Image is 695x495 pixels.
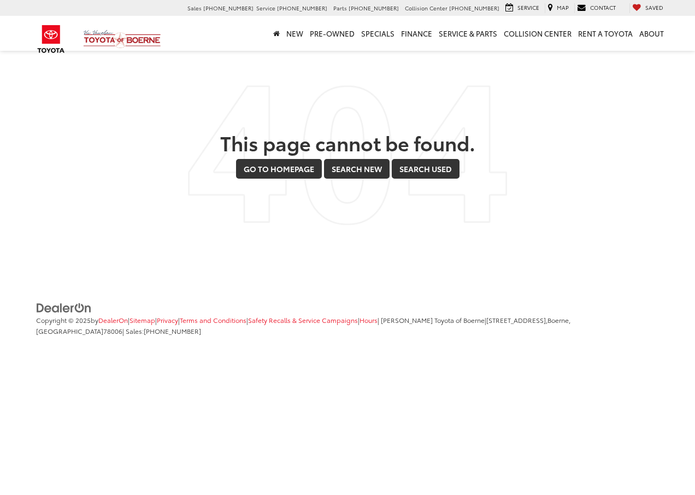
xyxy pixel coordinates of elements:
[392,159,460,179] a: Search Used
[307,16,358,51] a: Pre-Owned
[144,326,201,335] span: [PHONE_NUMBER]
[128,315,155,325] span: |
[435,16,500,51] a: Service & Parts: Opens in a new tab
[283,16,307,51] a: New
[358,315,378,325] span: |
[256,4,275,12] span: Service
[398,16,435,51] a: Finance
[486,315,547,325] span: [STREET_ADDRESS],
[545,3,572,13] a: Map
[129,315,155,325] a: Sitemap
[36,326,103,335] span: [GEOGRAPHIC_DATA]
[645,3,663,11] span: Saved
[178,315,246,325] span: |
[405,4,447,12] span: Collision Center
[574,3,619,13] a: Contact
[270,16,283,51] a: Home
[36,132,659,154] h2: This page cannot be found.
[333,4,347,12] span: Parts
[98,315,128,325] a: DealerOn Home Page
[246,315,358,325] span: |
[83,30,161,49] img: Vic Vaughan Toyota of Boerne
[180,315,246,325] a: Terms and Conditions
[349,4,399,12] span: [PHONE_NUMBER]
[91,315,128,325] span: by
[187,4,202,12] span: Sales
[360,315,378,325] a: Hours
[103,326,122,335] span: 78006
[203,4,254,12] span: [PHONE_NUMBER]
[449,4,499,12] span: [PHONE_NUMBER]
[36,315,91,325] span: Copyright © 2025
[248,315,358,325] a: Safety Recalls & Service Campaigns, Opens in a new tab
[236,159,322,179] a: Go to Homepage
[122,326,201,335] span: | Sales:
[378,315,485,325] span: | [PERSON_NAME] Toyota of Boerne
[500,16,575,51] a: Collision Center
[277,4,327,12] span: [PHONE_NUMBER]
[324,159,390,179] a: Search New
[36,302,92,313] a: DealerOn
[575,16,636,51] a: Rent a Toyota
[590,3,616,11] span: Contact
[547,315,570,325] span: Boerne,
[629,3,666,13] a: My Saved Vehicles
[503,3,542,13] a: Service
[157,315,178,325] a: Privacy
[358,16,398,51] a: Specials
[36,302,92,314] img: DealerOn
[517,3,539,11] span: Service
[557,3,569,11] span: Map
[31,21,72,57] img: Toyota
[636,16,667,51] a: About
[155,315,178,325] span: |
